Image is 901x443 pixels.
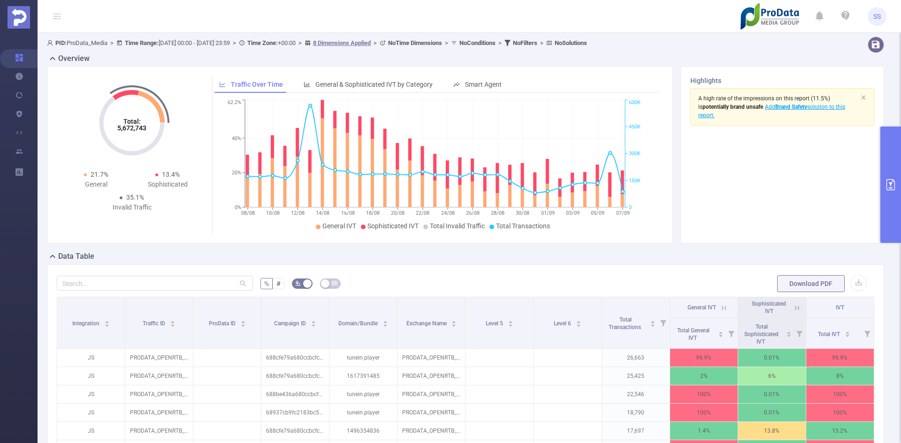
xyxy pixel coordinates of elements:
p: 100% [670,385,738,403]
div: Sort [845,330,850,336]
i: icon: bar-chart [304,81,310,88]
span: Total Invalid Traffic [430,222,485,230]
span: General IVT [687,304,716,311]
input: Search... [57,276,253,291]
span: Add solution to this report. [698,104,845,119]
tspan: 62.2% [228,100,241,106]
tspan: 05/09 [591,210,604,216]
p: 99.9% [670,349,738,367]
div: Sort [576,319,581,325]
span: > [371,39,380,46]
p: PRODATA_OPENRTB_VERVENET [125,367,193,385]
span: General & Sophisticated IVT by Category [315,81,433,88]
p: PRODATA_OPENRTB_SmartyAds [397,349,465,367]
span: SS [873,7,881,26]
div: Sort [104,319,110,325]
span: 21.7% [91,171,108,178]
p: 100% [670,404,738,421]
tspan: 300K [629,151,641,157]
i: icon: caret-up [650,319,655,322]
span: Campaign ID [274,320,307,327]
i: icon: caret-down [786,333,791,336]
p: 99.9% [806,349,874,367]
div: Sort [451,319,457,325]
span: Level 5 [486,320,504,327]
tspan: 0 [629,204,632,210]
i: icon: caret-up [311,319,316,322]
tspan: 5,672,743 [117,124,146,132]
i: icon: close [861,95,866,100]
tspan: 12/08 [291,210,305,216]
p: 6% [738,367,806,385]
i: icon: caret-up [451,319,457,322]
span: Domain/Bundle [338,320,379,327]
tspan: 28/08 [491,210,504,216]
p: PRODATA_OPENRTB_SmartyAds [397,422,465,440]
tspan: 450K [629,124,641,130]
p: 0.01% [738,385,806,403]
tspan: 150K [629,178,641,184]
b: PID: [55,39,67,46]
b: No Filters [513,39,537,46]
p: 688cfe79a680ccbcfca91f59 [261,367,329,385]
b: Brand Safety [775,104,807,110]
div: Sort [650,319,656,325]
p: 2% [670,367,738,385]
b: potentially brand unsafe [702,104,763,110]
i: icon: caret-down [451,323,457,326]
span: is [698,104,763,110]
p: tunein.player [329,385,397,403]
i: icon: table [332,280,337,286]
p: 22,546 [602,385,670,403]
span: % [264,280,269,287]
p: 17,697 [602,422,670,440]
p: PRODATA_OPENRTB_SmartyAds [125,422,193,440]
p: JS [57,367,125,385]
tspan: 30/08 [516,210,529,216]
span: ProData_Media [DATE] 00:00 - [DATE] 23:59 +00:00 [47,39,587,46]
i: icon: caret-up [240,319,245,322]
span: General IVT [322,222,356,230]
tspan: 01/09 [541,210,555,216]
i: icon: caret-down [240,323,245,326]
p: tunein.player [329,404,397,421]
h2: Overview [58,53,90,64]
p: PRODATA_OPENRTB_SmartyAds [125,385,193,403]
span: Total IVT [818,331,841,338]
tspan: 03/09 [566,210,580,216]
span: 35.1% [126,194,144,201]
i: icon: caret-down [576,323,581,326]
i: icon: caret-down [311,323,316,326]
p: 0.01% [738,349,806,367]
span: > [230,39,239,46]
div: Sort [786,330,792,336]
span: Traffic Over Time [231,81,283,88]
p: PRODATA_OPENRTB_SmartyAds [125,404,193,421]
tspan: 600K [629,100,641,106]
p: 15.2% [806,422,874,440]
p: PRODATA_OPENRTB_SmartyAds [397,404,465,421]
i: icon: caret-up [170,319,176,322]
i: icon: caret-down [508,323,513,326]
tspan: 18/08 [366,210,380,216]
p: JS [57,404,125,421]
p: 100% [806,404,874,421]
span: > [442,39,451,46]
i: icon: caret-up [576,319,581,322]
span: Smart Agent [465,81,502,88]
i: icon: caret-down [104,323,109,326]
p: 68937cb9fc2183bc57c27f76 [261,404,329,421]
tspan: 08/08 [241,210,255,216]
i: icon: caret-down [845,333,850,336]
p: PRODATA_OPENRTB_SmartyAds [397,385,465,403]
span: Total Sophisticated IVT [744,323,779,345]
tspan: 24/08 [441,210,455,216]
span: A high rate of the impressions on this report [698,95,809,102]
i: Filter menu [861,318,874,348]
div: General [61,180,132,189]
tspan: 20/08 [391,210,405,216]
span: Sophisticated IVT [367,222,419,230]
div: Sort [311,319,316,325]
i: Filter menu [657,297,670,348]
b: Time Zone: [247,39,278,46]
